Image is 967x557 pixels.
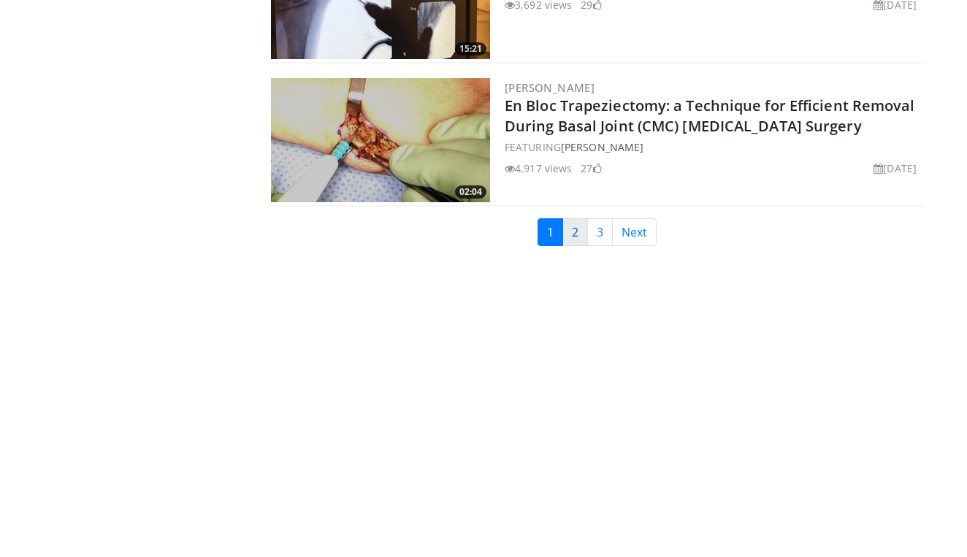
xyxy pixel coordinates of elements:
span: 15:21 [455,42,486,55]
a: En Bloc Trapeziectomy: a Technique for Efficient Removal During Basal Joint (CMC) [MEDICAL_DATA] ... [505,96,915,136]
a: 2 [562,218,588,246]
a: 1 [538,218,563,246]
a: Next [612,218,657,246]
li: [DATE] [874,161,917,176]
span: 02:04 [455,185,486,199]
li: 27 [581,161,601,176]
a: [PERSON_NAME] [505,80,595,95]
nav: Search results pages [268,218,925,246]
li: 4,917 views [505,161,572,176]
a: [PERSON_NAME] [561,140,643,154]
img: adccc3c3-27a2-414b-8990-1ed5991eef91.300x170_q85_crop-smart_upscale.jpg [271,78,490,202]
div: FEATURING [505,139,922,155]
a: 3 [587,218,613,246]
a: 02:04 [271,78,490,202]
